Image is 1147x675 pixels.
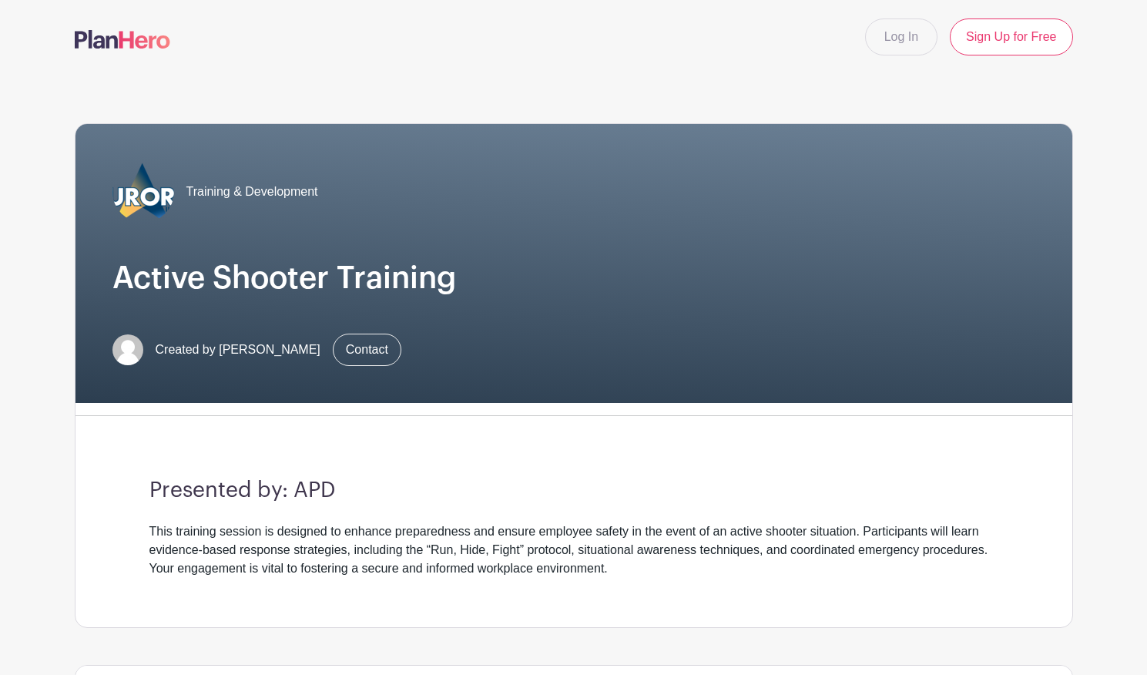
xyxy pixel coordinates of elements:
[950,18,1072,55] a: Sign Up for Free
[156,341,320,359] span: Created by [PERSON_NAME]
[186,183,318,201] span: Training & Development
[112,334,143,365] img: default-ce2991bfa6775e67f084385cd625a349d9dcbb7a52a09fb2fda1e96e2d18dcdb.png
[149,478,998,504] h3: Presented by: APD
[75,30,170,49] img: logo-507f7623f17ff9eddc593b1ce0a138ce2505c220e1c5a4e2b4648c50719b7d32.svg
[112,260,1035,297] h1: Active Shooter Training
[865,18,937,55] a: Log In
[149,522,998,578] div: This training session is designed to enhance preparedness and ensure employee safety in the event...
[112,161,174,223] img: 2023_COA_Horiz_Logo_PMS_BlueStroke%204.png
[333,334,401,366] a: Contact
